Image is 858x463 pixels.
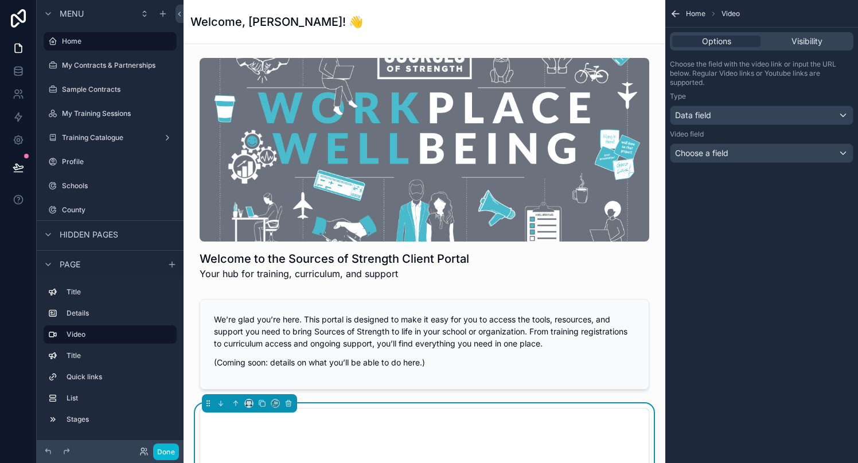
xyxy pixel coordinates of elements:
[62,205,174,215] label: County
[60,8,84,20] span: Menu
[67,351,172,360] label: Title
[721,9,740,18] span: Video
[44,80,177,99] a: Sample Contracts
[62,37,170,46] label: Home
[44,104,177,123] a: My Training Sessions
[670,60,853,87] p: Choose the field with the video link or input the URL below. Regular Video links or Youtube links...
[60,229,118,240] span: Hidden pages
[670,143,853,163] button: Choose a field
[44,201,177,219] a: County
[686,9,705,18] span: Home
[670,130,704,139] label: Video field
[62,85,174,94] label: Sample Contracts
[62,109,174,118] label: My Training Sessions
[702,36,731,47] span: Options
[67,415,172,424] label: Stages
[153,443,179,460] button: Done
[67,309,172,318] label: Details
[675,110,711,121] span: Data field
[37,278,184,440] div: scrollable content
[62,181,174,190] label: Schools
[44,32,177,50] a: Home
[62,157,174,166] label: Profile
[670,92,686,101] label: Type
[675,148,728,158] span: Choose a field
[44,177,177,195] a: Schools
[44,129,177,147] a: Training Catalogue
[62,133,158,142] label: Training Catalogue
[62,61,174,70] label: My Contracts & Partnerships
[190,14,363,30] h1: Welcome, [PERSON_NAME]! 👋
[67,394,172,403] label: List
[67,372,172,382] label: Quick links
[670,106,853,125] button: Data field
[44,153,177,171] a: Profile
[60,259,80,270] span: Page
[44,56,177,75] a: My Contracts & Partnerships
[67,330,167,339] label: Video
[67,287,172,297] label: Title
[791,36,822,47] span: Visibility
